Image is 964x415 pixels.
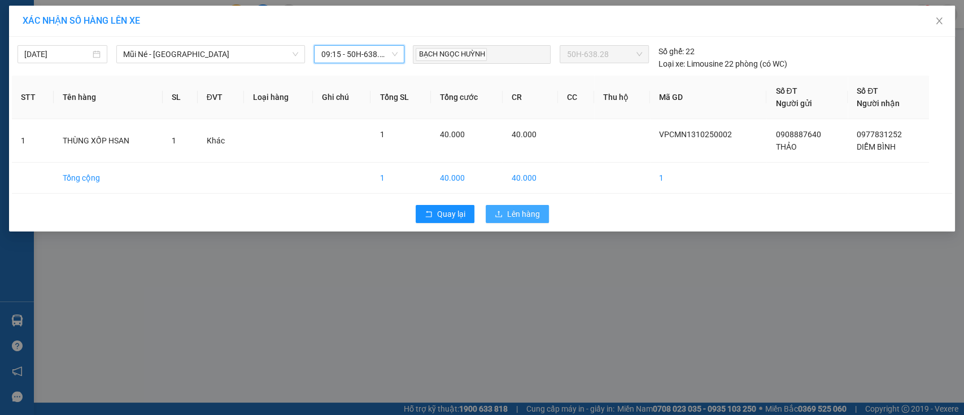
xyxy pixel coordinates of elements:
[6,76,14,84] span: environment
[857,99,900,108] span: Người nhận
[6,6,164,48] li: Nam Hải Limousine
[431,163,503,194] td: 40.000
[198,76,244,119] th: ĐVT
[658,45,694,58] div: 22
[380,130,384,139] span: 1
[923,6,955,37] button: Close
[244,76,313,119] th: Loại hàng
[650,163,767,194] td: 1
[857,130,902,139] span: 0977831252
[6,61,78,73] li: VP VP chợ Mũi Né
[431,76,503,119] th: Tổng cước
[503,76,558,119] th: CR
[775,130,821,139] span: 0908887640
[416,48,487,61] span: BẠCH NGỌC HUỲNH
[594,76,650,119] th: Thu hộ
[78,61,150,98] li: VP VP [PERSON_NAME] Lão
[12,119,54,163] td: 1
[935,16,944,25] span: close
[658,58,684,70] span: Loại xe:
[425,210,433,219] span: rollback
[54,76,163,119] th: Tên hàng
[775,86,797,95] span: Số ĐT
[440,130,465,139] span: 40.000
[416,205,474,223] button: rollbackQuay lại
[163,76,198,119] th: SL
[658,45,683,58] span: Số ghế:
[24,48,90,60] input: 13/10/2025
[775,142,796,151] span: THẢO
[437,208,465,220] span: Quay lại
[659,130,732,139] span: VPCMN1310250002
[23,15,140,26] span: XÁC NHẬN SỐ HÀNG LÊN XE
[321,46,397,63] span: 09:15 - 50H-638.28
[54,119,163,163] td: THÙNG XỐP HSAN
[54,163,163,194] td: Tổng cộng
[370,76,431,119] th: Tổng SL
[123,46,298,63] span: Mũi Né - Sài Gòn
[172,136,176,145] span: 1
[650,76,767,119] th: Mã GD
[775,99,812,108] span: Người gửi
[313,76,371,119] th: Ghi chú
[507,208,540,220] span: Lên hàng
[370,163,431,194] td: 1
[857,142,896,151] span: DIỄM BÌNH
[658,58,787,70] div: Limousine 22 phòng (có WC)
[503,163,558,194] td: 40.000
[495,210,503,219] span: upload
[486,205,549,223] button: uploadLên hàng
[6,6,45,45] img: logo.jpg
[12,76,54,119] th: STT
[292,51,299,58] span: down
[198,119,244,163] td: Khác
[857,86,878,95] span: Số ĐT
[566,46,642,63] span: 50H-638.28
[558,76,594,119] th: CC
[512,130,536,139] span: 40.000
